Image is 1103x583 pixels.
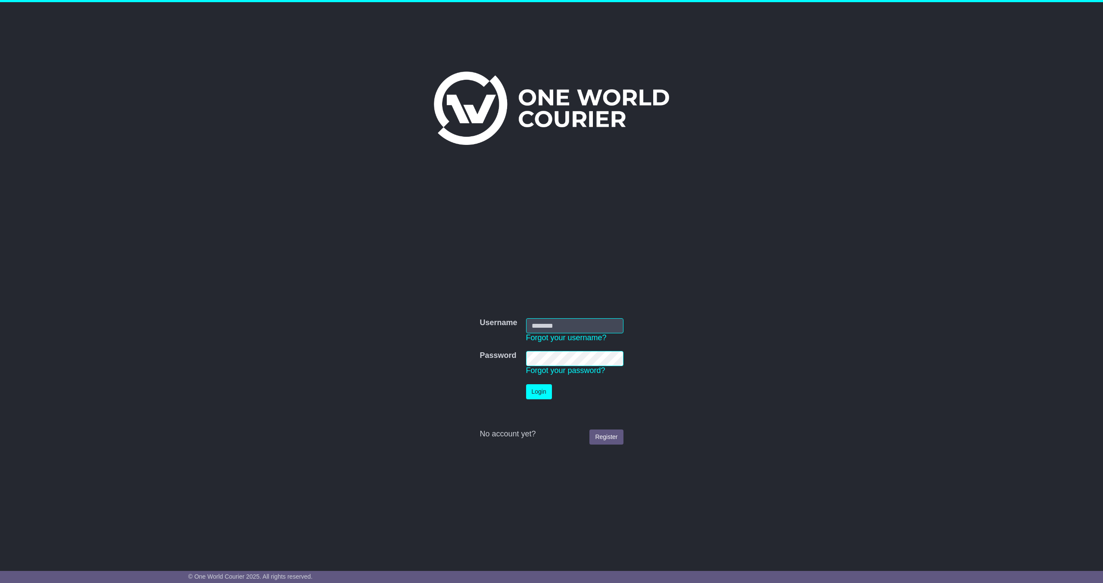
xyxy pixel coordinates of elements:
[188,573,313,580] span: © One World Courier 2025. All rights reserved.
[434,72,669,145] img: One World
[526,384,552,399] button: Login
[480,429,623,439] div: No account yet?
[480,351,516,360] label: Password
[480,318,517,328] label: Username
[526,333,607,342] a: Forgot your username?
[589,429,623,445] a: Register
[526,366,605,375] a: Forgot your password?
